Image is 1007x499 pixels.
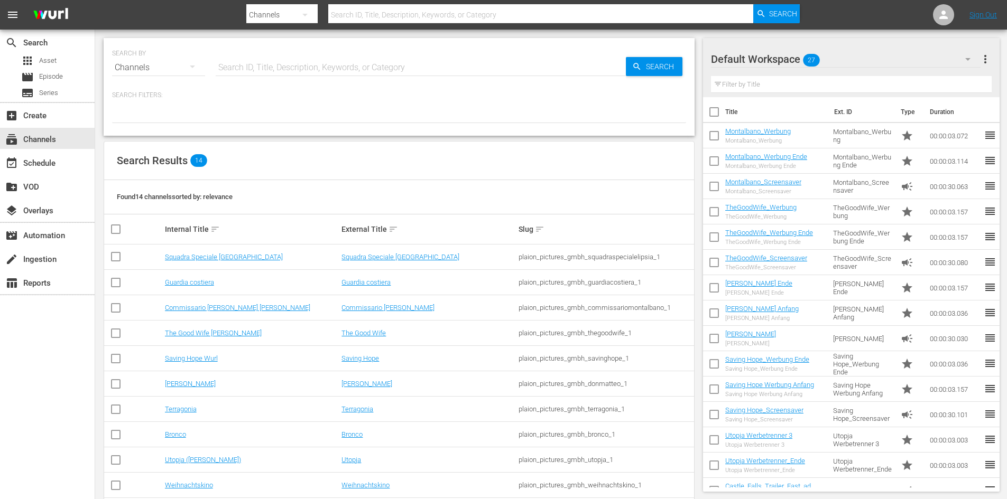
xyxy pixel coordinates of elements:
span: Automation [5,229,18,242]
span: Series [21,87,34,99]
span: menu [6,8,19,21]
a: Guardia costiera [165,278,214,286]
div: plaion_pictures_gmbh_guardiacostiera_1 [519,278,692,286]
th: Type [894,97,923,127]
td: Saving Hope Werbung Anfang [829,376,897,402]
td: 00:00:03.003 [926,453,984,478]
a: Montalbano_Werbung Ende [725,153,807,161]
div: [PERSON_NAME] Anfang [725,315,799,322]
a: Commissario [PERSON_NAME] [341,304,435,312]
td: 00:00:03.003 [926,427,984,453]
span: Search [642,57,682,76]
span: Promo [901,129,913,142]
div: plaion_pictures_gmbh_donmatteo_1 [519,380,692,388]
span: 27 [803,49,820,71]
span: Create [5,109,18,122]
span: Promo [901,205,913,218]
span: Search Results [117,154,188,167]
a: Terragonia [165,405,197,413]
a: The Good Wife [341,329,386,337]
span: 14 [190,154,207,167]
td: 00:00:30.063 [926,174,984,199]
a: Bronco [165,430,186,438]
div: TheGoodWife_Screensaver [725,264,807,271]
span: Found 14 channels sorted by: relevance [117,193,233,201]
a: Castle_Falls_Trailer_Fast_ad [725,482,811,490]
div: Default Workspace [711,44,981,74]
span: reorder [984,154,996,167]
th: Title [725,97,828,127]
td: Saving Hope_Screensaver [829,402,897,427]
div: Montalbano_Screensaver [725,188,801,195]
div: External Title [341,223,515,236]
a: Utopja ([PERSON_NAME]) [165,456,241,464]
span: reorder [984,332,996,344]
div: [PERSON_NAME] Ende [725,289,792,296]
a: Sign Out [969,11,997,19]
span: Search [5,36,18,49]
td: 00:00:03.072 [926,123,984,148]
a: Montalbano_Screensaver [725,178,801,186]
span: Asset [39,55,57,66]
span: Overlays [5,204,18,217]
button: Search [626,57,682,76]
span: Promo [901,281,913,294]
a: Squadra Speciale [GEOGRAPHIC_DATA] [341,253,459,261]
span: reorder [984,230,996,243]
span: reorder [984,484,996,496]
div: plaion_pictures_gmbh_commissariomontalbano_1 [519,304,692,312]
span: Ingestion [5,253,18,266]
div: plaion_pictures_gmbh_squadraspecialelipsia_1 [519,253,692,261]
span: reorder [984,281,996,294]
a: The Good Wife [PERSON_NAME] [165,329,262,337]
div: Montalbano_Werbung [725,137,791,144]
span: sort [210,224,220,234]
div: Saving Hope_Screensaver [725,416,803,423]
span: Promo [901,383,913,396]
span: Series [39,88,58,98]
div: plaion_pictures_gmbh_savinghope_1 [519,354,692,362]
div: Slug [519,223,692,236]
span: Ad [901,408,913,421]
span: Promo [901,459,913,472]
span: sort [535,224,544,234]
td: 00:00:30.030 [926,326,984,351]
div: Montalbano_Werbung Ende [725,163,807,170]
span: Ad [901,256,913,269]
a: Commissario [PERSON_NAME] [PERSON_NAME] [165,304,310,312]
td: 00:00:03.036 [926,300,984,326]
td: Montalbano_Screensaver [829,174,897,199]
td: 00:00:30.101 [926,402,984,427]
span: reorder [984,205,996,218]
a: Montalbano_Werbung [725,127,791,135]
span: reorder [984,382,996,395]
div: [PERSON_NAME] [725,340,776,347]
span: Asset [21,54,34,67]
span: Channels [5,133,18,146]
a: Saving Hope Werbung Anfang [725,381,814,389]
span: reorder [984,180,996,192]
span: Episode [21,71,34,83]
a: Bronco [341,430,363,438]
td: TheGoodWife_Werbung [829,199,897,224]
a: Terragonia [341,405,373,413]
td: Utopja Werbetrenner_Ende [829,453,897,478]
td: [PERSON_NAME] Ende [829,275,897,300]
td: Montalbano_Werbung Ende [829,148,897,174]
span: VOD [5,181,18,193]
td: [PERSON_NAME] Anfang [829,300,897,326]
td: 00:00:03.157 [926,275,984,300]
td: Saving Hope_Werbung Ende [829,351,897,376]
a: TheGoodWife_Werbung Ende [725,229,813,237]
div: Saving Hope Werbung Anfang [725,391,814,398]
div: Channels [112,53,205,82]
div: Internal Title [165,223,339,236]
div: Saving Hope_Werbung Ende [725,365,809,372]
a: Weihnachtskino [341,481,390,489]
button: more_vert [979,46,992,72]
a: Saving Hope [341,354,379,362]
button: Search [753,4,800,23]
td: TheGoodWife_Screensaver [829,250,897,275]
span: Ad [901,484,913,497]
td: 00:00:03.157 [926,199,984,224]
